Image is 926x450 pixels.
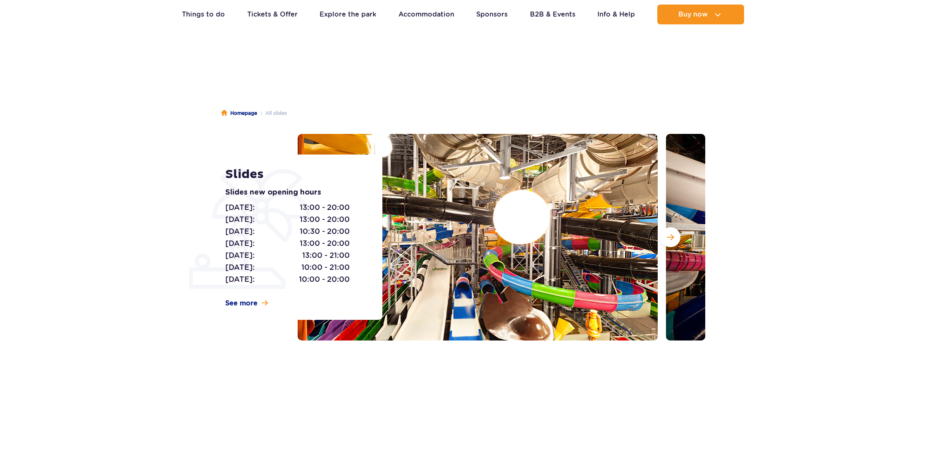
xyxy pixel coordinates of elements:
[225,187,364,198] p: Slides new opening hours
[300,226,350,237] span: 10:30 - 20:00
[597,5,635,24] a: Info & Help
[300,202,350,213] span: 13:00 - 20:00
[399,5,454,24] a: Accommodation
[257,109,287,117] li: All slides
[530,5,575,24] a: B2B & Events
[225,262,255,273] span: [DATE]:
[225,250,255,261] span: [DATE]:
[678,11,708,18] span: Buy now
[225,274,255,285] span: [DATE]:
[221,109,257,117] a: Homepage
[247,5,298,24] a: Tickets & Offer
[302,250,350,261] span: 13:00 - 21:00
[476,5,508,24] a: Sponsors
[225,238,255,249] span: [DATE]:
[225,214,255,225] span: [DATE]:
[225,202,255,213] span: [DATE]:
[657,5,744,24] button: Buy now
[225,167,364,182] h1: Slides
[661,227,680,247] button: Next slide
[300,238,350,249] span: 13:00 - 20:00
[225,226,255,237] span: [DATE]:
[301,262,350,273] span: 10:00 - 21:00
[225,299,258,308] span: See more
[300,214,350,225] span: 13:00 - 20:00
[320,5,376,24] a: Explore the park
[182,5,225,24] a: Things to do
[299,274,350,285] span: 10:00 - 20:00
[225,299,268,308] a: See more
